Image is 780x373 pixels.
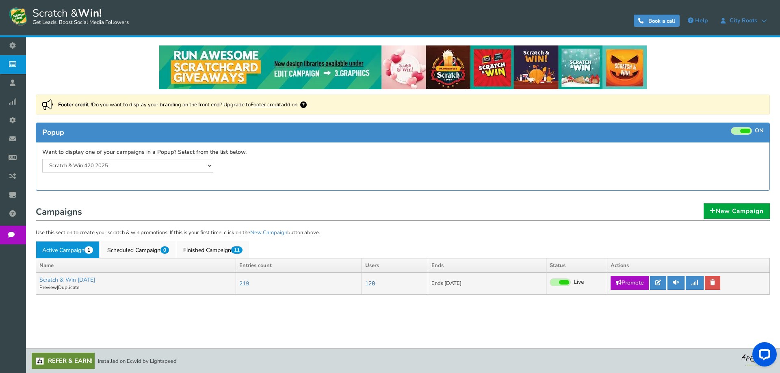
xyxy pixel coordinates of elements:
span: Live [574,278,584,286]
iframe: LiveChat chat widget [746,339,780,373]
small: Get Leads, Boost Social Media Followers [32,19,129,26]
a: Refer & Earn! [32,353,95,369]
span: 1 [84,246,93,254]
div: Do you want to display your branding on the front end? Upgrade to add on. [36,95,770,114]
img: Scratch and Win [8,6,28,26]
img: festival-poster-2020.webp [159,45,647,89]
a: Scratch &Win! Get Leads, Boost Social Media Followers [8,6,129,26]
a: Promote [611,276,649,290]
span: Installed on Ecwid by Lightspeed [98,358,177,365]
th: Status [546,258,607,273]
strong: Footer credit ! [58,101,92,108]
a: 219 [239,280,249,287]
span: Book a call [648,17,675,25]
span: Help [695,17,708,24]
th: Actions [607,258,770,273]
a: Help [684,14,712,27]
th: Ends [428,258,546,273]
a: 128 [365,280,375,287]
h1: Campaigns [36,205,770,221]
span: 0 [160,246,169,254]
span: 11 [231,246,243,254]
a: New Campaign [250,229,287,236]
p: Use this section to create your scratch & win promotions. If this is your first time, click on th... [36,229,770,237]
th: Users [362,258,428,273]
th: Name [36,258,236,273]
a: Footer credit [251,101,281,108]
span: ON [755,127,763,135]
a: Duplicate [58,284,79,291]
span: Popup [42,127,64,137]
th: Entries count [236,258,362,273]
a: Active Campaign [36,241,100,258]
img: bg_logo_foot.webp [741,353,774,366]
p: | [39,284,232,291]
span: City Roots [726,17,761,24]
a: Finished Campaign [177,241,249,258]
label: Want to display one of your campaigns in a Popup? Select from the list below. [42,149,247,156]
a: Book a call [634,15,680,27]
a: Scratch & Win [DATE] [39,276,95,284]
a: New Campaign [704,203,770,219]
a: Scheduled Campaign [101,241,175,258]
strong: Win! [78,6,102,20]
a: Preview [39,284,57,291]
td: Ends [DATE] [428,273,546,295]
span: Scratch & [28,6,129,26]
